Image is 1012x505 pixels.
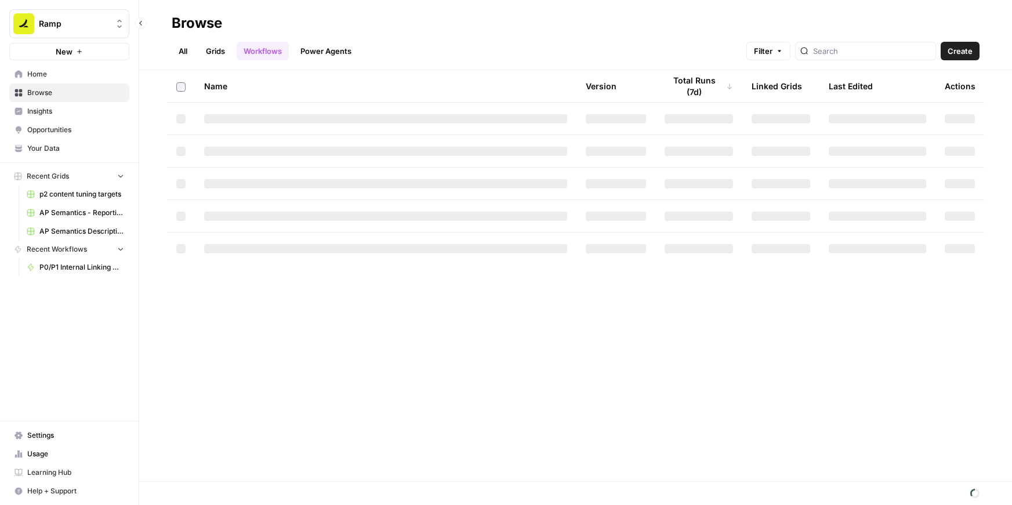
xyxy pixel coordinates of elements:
a: Settings [9,426,129,445]
span: AP Semantics Descriptions - Month 1 B [39,226,124,237]
button: New [9,43,129,60]
span: Opportunities [27,125,124,135]
a: Power Agents [293,42,358,60]
span: Ramp [39,18,109,30]
span: New [56,46,72,57]
a: Your Data [9,139,129,158]
span: Help + Support [27,486,124,496]
input: Search [813,45,931,57]
span: AP Semantics - Reporting [39,208,124,218]
a: p2 content tuning targets [21,185,129,204]
a: AP Semantics Descriptions - Month 1 B [21,222,129,241]
span: Browse [27,88,124,98]
button: Workspace: Ramp [9,9,129,38]
span: Usage [27,449,124,459]
span: Insights [27,106,124,117]
div: Total Runs (7d) [665,70,733,102]
button: Filter [746,42,790,60]
div: Browse [172,14,222,32]
a: Workflows [237,42,289,60]
span: Home [27,69,124,79]
span: p2 content tuning targets [39,189,124,199]
span: Settings [27,430,124,441]
a: Grids [199,42,232,60]
img: Ramp Logo [13,13,34,34]
button: Create [941,42,980,60]
div: Linked Grids [752,70,802,102]
a: Usage [9,445,129,463]
a: AP Semantics - Reporting [21,204,129,222]
a: Learning Hub [9,463,129,482]
span: Create [948,45,973,57]
div: Actions [945,70,975,102]
button: Recent Grids [9,168,129,185]
div: Last Edited [829,70,873,102]
span: Recent Workflows [27,244,87,255]
a: All [172,42,194,60]
div: Name [204,70,567,102]
span: P0/P1 Internal Linking Workflow [39,262,124,273]
span: Recent Grids [27,171,69,181]
span: Your Data [27,143,124,154]
a: Opportunities [9,121,129,139]
a: Home [9,65,129,83]
a: Insights [9,102,129,121]
a: Browse [9,83,129,102]
span: Learning Hub [27,467,124,478]
span: Filter [754,45,772,57]
button: Help + Support [9,482,129,500]
div: Version [586,70,616,102]
button: Recent Workflows [9,241,129,258]
a: P0/P1 Internal Linking Workflow [21,258,129,277]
